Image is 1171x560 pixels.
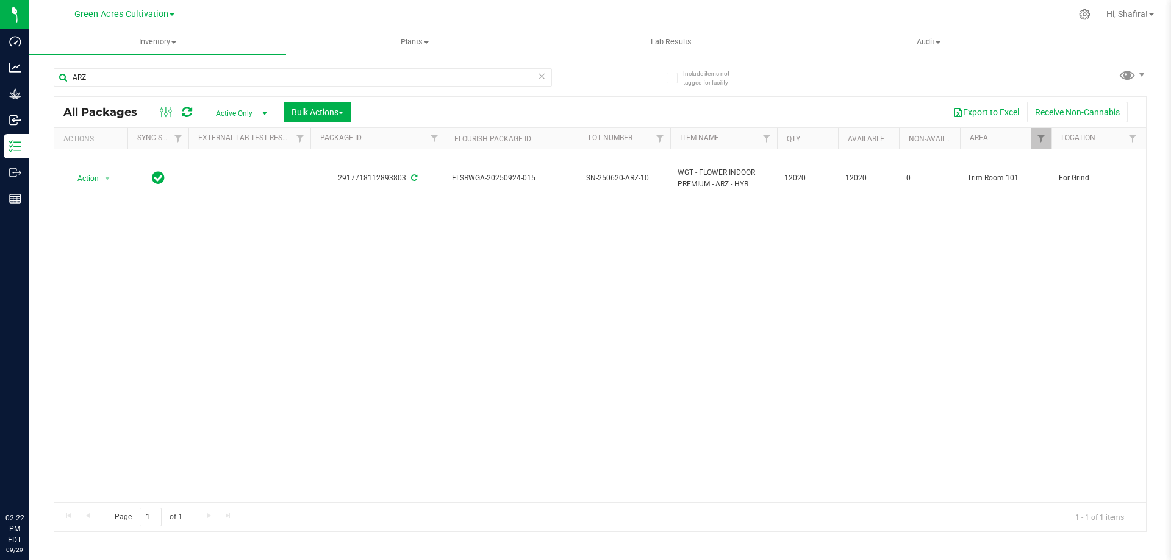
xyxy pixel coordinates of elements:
[683,69,744,87] span: Include items not tagged for facility
[5,512,24,545] p: 02:22 PM EDT
[9,193,21,205] inline-svg: Reports
[152,169,165,186] span: In Sync
[29,29,286,55] a: Inventory
[9,35,21,48] inline-svg: Dashboard
[757,128,777,149] a: Filter
[1106,9,1148,19] span: Hi, Shafira!
[906,172,953,184] span: 0
[292,107,343,117] span: Bulk Actions
[29,37,286,48] span: Inventory
[945,102,1027,122] button: Export to Excel
[424,128,445,149] a: Filter
[290,128,310,149] a: Filter
[967,172,1044,184] span: Trim Room 101
[198,133,294,142] a: External Lab Test Result
[140,508,162,526] input: 1
[74,9,168,19] span: Green Acres Cultivation
[54,68,552,87] input: Search Package ID, Item Name, SKU, Lot or Part Number...
[634,37,708,48] span: Lab Results
[284,102,351,122] button: Bulk Actions
[1031,128,1051,149] a: Filter
[12,463,49,499] iframe: Resource center
[9,114,21,126] inline-svg: Inbound
[543,29,800,55] a: Lab Results
[1065,508,1134,526] span: 1 - 1 of 1 items
[309,172,446,184] div: 2917718112893803
[1061,133,1095,142] a: Location
[9,62,21,74] inline-svg: Analytics
[586,172,663,184] span: SN-250620-ARZ-10
[784,172,831,184] span: 12020
[66,170,99,187] span: Action
[787,135,800,143] a: Qty
[801,37,1056,48] span: Audit
[537,68,546,84] span: Clear
[63,135,123,143] div: Actions
[680,133,719,142] a: Item Name
[848,135,884,143] a: Available
[452,172,571,184] span: FLSRWGA-20250924-015
[678,167,770,190] span: WGT - FLOWER INDOOR PREMIUM - ARZ - HYB
[63,105,149,119] span: All Packages
[100,170,115,187] span: select
[1027,102,1128,122] button: Receive Non-Cannabis
[287,37,542,48] span: Plants
[320,133,362,142] a: Package ID
[104,508,192,526] span: Page of 1
[168,128,188,149] a: Filter
[589,133,632,142] a: Lot Number
[800,29,1057,55] a: Audit
[650,128,670,149] a: Filter
[970,133,988,142] a: Area
[1123,128,1143,149] a: Filter
[1077,9,1092,20] div: Manage settings
[36,461,51,475] iframe: Resource center unread badge
[9,166,21,179] inline-svg: Outbound
[137,133,184,142] a: Sync Status
[9,88,21,100] inline-svg: Grow
[9,140,21,152] inline-svg: Inventory
[909,135,963,143] a: Non-Available
[454,135,531,143] a: Flourish Package ID
[845,172,892,184] span: 12020
[5,545,24,555] p: 09/29
[409,174,417,182] span: Sync from Compliance System
[1059,172,1136,184] span: For Grind
[286,29,543,55] a: Plants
